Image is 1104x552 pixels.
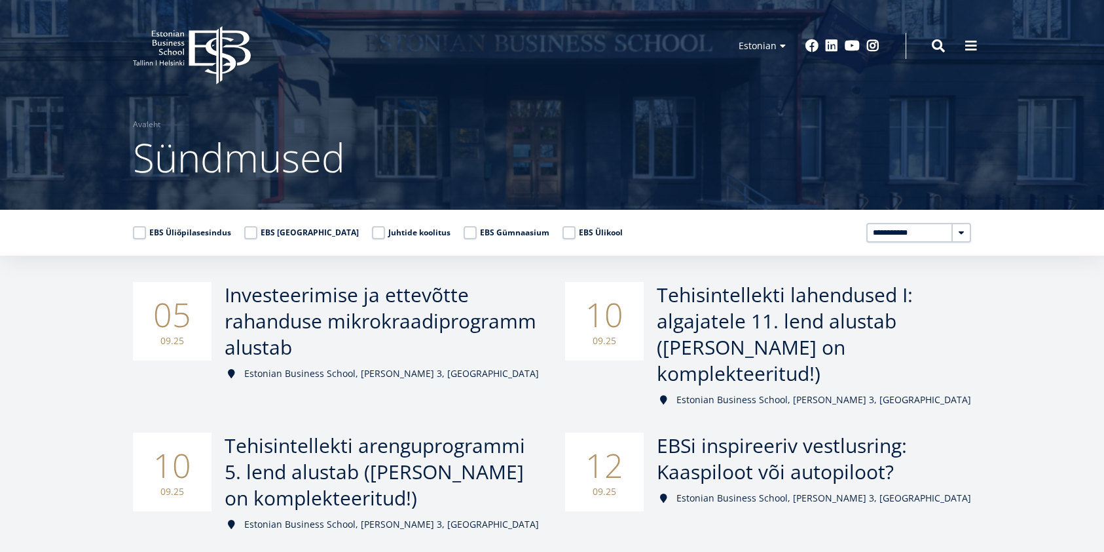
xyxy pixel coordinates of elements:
[825,39,838,52] a: Linkedin
[657,281,913,387] span: Tehisintellekti lahendused I: algajatele 11. lend alustab ([PERSON_NAME] on komplekteeritud!)
[225,518,539,531] div: Estonian Business School, [PERSON_NAME] 3, [GEOGRAPHIC_DATA]
[133,282,212,361] div: 05
[657,432,907,485] span: EBSi inspireeriv vestlusring: Kaaspiloot või autopiloot?
[225,367,539,380] div: Estonian Business School, [PERSON_NAME] 3, [GEOGRAPHIC_DATA]
[845,39,860,52] a: Youtube
[146,485,198,498] small: 09.25
[657,393,971,406] div: Estonian Business School, [PERSON_NAME] 3, [GEOGRAPHIC_DATA]
[866,39,879,52] a: Instagram
[565,433,644,511] div: 12
[133,433,212,511] div: 10
[464,226,549,239] label: EBS Gümnaasium
[244,226,359,239] label: EBS [GEOGRAPHIC_DATA]
[372,226,451,239] label: Juhtide koolitus
[133,226,231,239] label: EBS Üliõpilasesindus
[225,281,536,361] span: Investeerimise ja ettevõtte rahanduse mikrokraadiprogramm alustab
[225,432,525,511] span: Tehisintellekti arenguprogrammi 5. lend alustab ([PERSON_NAME] on komplekteeritud!)
[578,334,631,347] small: 09.25
[578,485,631,498] small: 09.25
[562,226,623,239] label: EBS Ülikool
[657,492,971,505] div: Estonian Business School, [PERSON_NAME] 3, [GEOGRAPHIC_DATA]
[133,131,971,184] h1: Sündmused
[565,282,644,361] div: 10
[146,334,198,347] small: 09.25
[805,39,819,52] a: Facebook
[133,118,160,131] a: Avaleht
